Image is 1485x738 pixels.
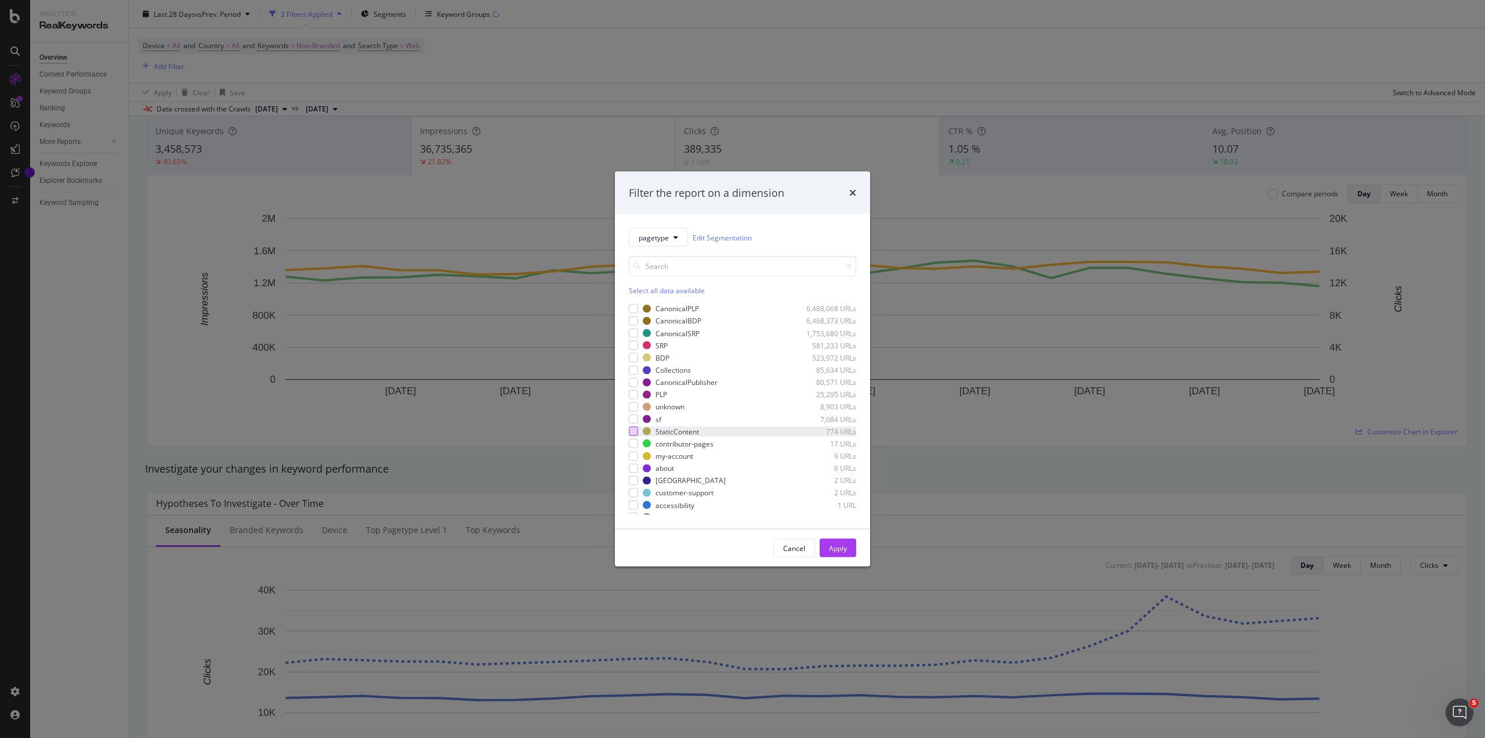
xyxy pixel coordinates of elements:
button: Apply [820,539,856,557]
div: unknown [655,402,684,412]
div: Filter the report on a dimension [629,185,784,200]
div: SRP [655,340,668,350]
button: pagetype [629,228,688,247]
div: 6,488,068 URLs [799,304,856,314]
div: my-account [655,451,693,461]
div: CanonicalSRP [655,328,700,338]
div: 8,903 URLs [799,402,856,412]
input: Search [629,256,856,276]
div: associations [655,512,696,522]
div: 1 URL [799,512,856,522]
div: 7,084 URLs [799,414,856,424]
div: Cancel [783,543,805,553]
div: Select all data available [629,286,856,296]
a: Edit Segmentation [693,231,752,243]
div: [GEOGRAPHIC_DATA] [655,476,726,485]
div: CanonicalPLP [655,304,699,314]
div: 85,634 URLs [799,365,856,375]
div: about [655,463,674,473]
div: BDP [655,352,669,362]
span: pagetype [639,232,669,242]
div: customer-support [655,488,713,498]
div: 6,468,373 URLs [799,316,856,326]
div: accessibility [655,500,694,510]
div: 80,571 URLs [799,377,856,387]
div: Collections [655,365,691,375]
div: 17 URLs [799,438,856,448]
div: 1,753,680 URLs [799,328,856,338]
div: 581,233 URLs [799,340,856,350]
div: times [849,185,856,200]
div: 6 URLs [799,463,856,473]
div: CanonicalBDP [655,316,701,326]
div: PLP [655,390,667,399]
iframe: Intercom live chat [1446,699,1473,726]
div: Apply [829,543,847,553]
div: 2 URLs [799,476,856,485]
div: 1 URL [799,500,856,510]
div: CanonicalPublisher [655,377,718,387]
div: 9 URLs [799,451,856,461]
div: 774 URLs [799,426,856,436]
div: 523,972 URLs [799,352,856,362]
div: 25,295 URLs [799,390,856,399]
div: modal [615,171,870,567]
div: StaticContent [655,426,699,436]
div: contributor-pages [655,438,713,448]
div: sf [655,414,661,424]
button: Cancel [773,539,815,557]
span: 5 [1469,699,1479,708]
div: 2 URLs [799,488,856,498]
